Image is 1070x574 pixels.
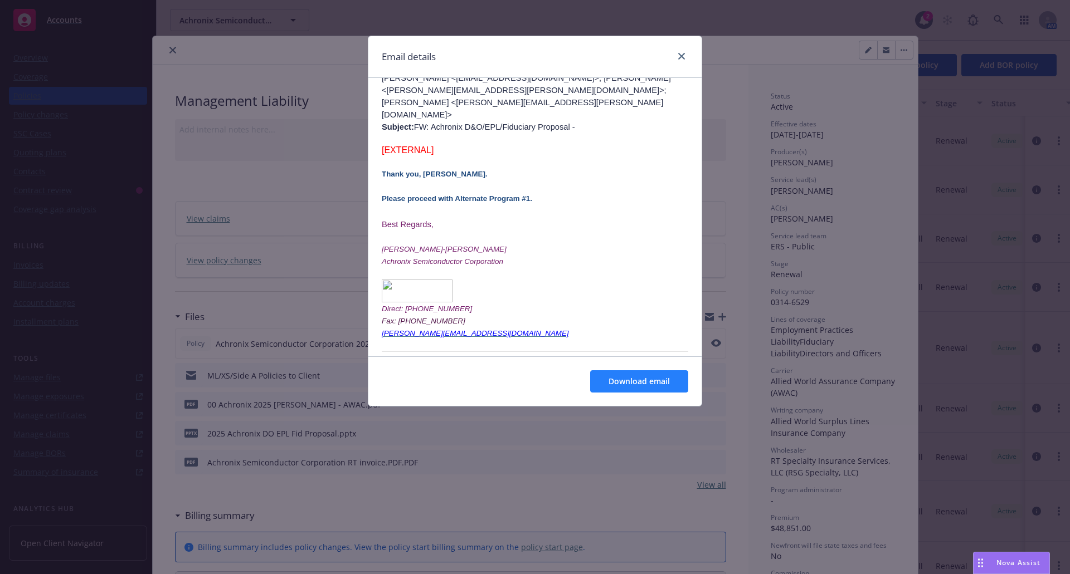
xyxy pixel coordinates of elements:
div: Drag to move [974,552,988,573]
span: Download email [609,376,670,386]
a: [PERSON_NAME][EMAIL_ADDRESS][DOMAIN_NAME] [382,329,569,337]
button: Download email [590,370,688,393]
span: Nova Assist [996,558,1040,567]
span: From: [382,356,405,365]
button: Nova Assist [973,552,1050,574]
a: [PERSON_NAME][EMAIL_ADDRESS][PERSON_NAME][DOMAIN_NAME] [382,356,687,377]
span: [PERSON_NAME] < > [DATE] 7:33 AM [PERSON_NAME] < > [PERSON_NAME] < >; [PERSON_NAME] < >; [PERSON_... [382,356,687,475]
